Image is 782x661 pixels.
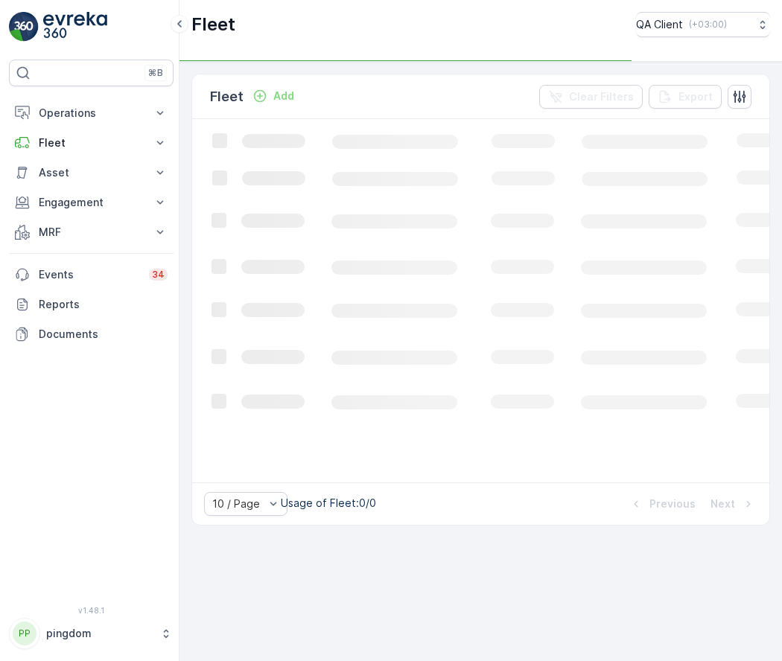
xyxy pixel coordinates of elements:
[273,89,294,103] p: Add
[13,622,36,645] div: PP
[9,290,174,319] a: Reports
[636,12,770,37] button: QA Client(+03:00)
[9,606,174,615] span: v 1.48.1
[9,158,174,188] button: Asset
[39,225,144,240] p: MRF
[649,85,722,109] button: Export
[709,495,757,513] button: Next
[9,319,174,349] a: Documents
[9,217,174,247] button: MRF
[711,496,735,511] p: Next
[43,12,107,42] img: logo_light-DOdMpM7g.png
[39,327,168,342] p: Documents
[689,19,727,31] p: ( +03:00 )
[678,89,713,104] p: Export
[569,89,634,104] p: Clear Filters
[281,496,376,511] p: Usage of Fleet : 0/0
[39,267,140,282] p: Events
[649,496,696,511] p: Previous
[46,626,153,641] p: pingdom
[539,85,643,109] button: Clear Filters
[9,618,174,649] button: PPpingdom
[9,98,174,128] button: Operations
[148,67,163,79] p: ⌘B
[9,260,174,290] a: Events34
[627,495,697,513] button: Previous
[247,87,300,105] button: Add
[9,128,174,158] button: Fleet
[39,106,144,121] p: Operations
[636,17,683,32] p: QA Client
[39,297,168,312] p: Reports
[39,195,144,210] p: Engagement
[9,188,174,217] button: Engagement
[39,135,144,150] p: Fleet
[39,165,144,180] p: Asset
[191,13,235,36] p: Fleet
[152,269,165,281] p: 34
[9,12,39,42] img: logo
[210,86,244,107] p: Fleet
